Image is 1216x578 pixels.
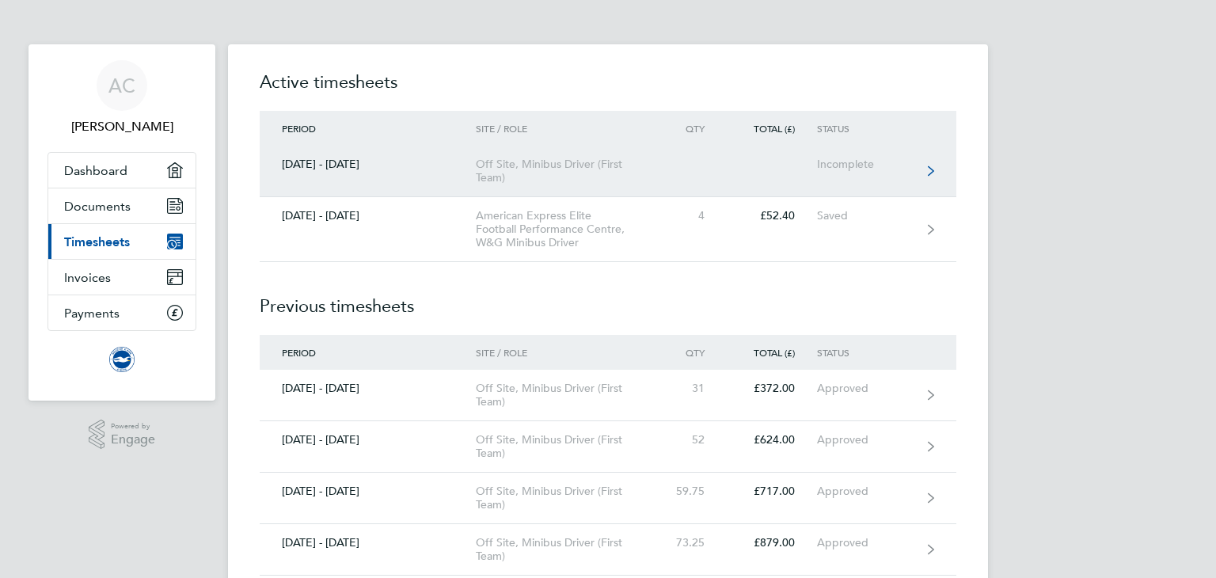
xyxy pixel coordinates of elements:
span: Timesheets [64,234,130,249]
div: Off Site, Minibus Driver (First Team) [476,382,657,409]
span: Period [282,122,316,135]
div: Off Site, Minibus Driver (First Team) [476,158,657,184]
a: AC[PERSON_NAME] [47,60,196,136]
span: Andrew Cashman [47,117,196,136]
a: [DATE] - [DATE]American Express Elite Football Performance Centre, W&G Minibus Driver4£52.40Saved [260,197,956,262]
a: [DATE] - [DATE]Off Site, Minibus Driver (First Team)31£372.00Approved [260,370,956,421]
h2: Previous timesheets [260,262,956,335]
a: Documents [48,188,196,223]
div: [DATE] - [DATE] [260,485,476,498]
div: £52.40 [727,209,817,222]
a: [DATE] - [DATE]Off Site, Minibus Driver (First Team)59.75£717.00Approved [260,473,956,524]
div: Site / Role [476,123,657,134]
div: American Express Elite Football Performance Centre, W&G Minibus Driver [476,209,657,249]
div: Approved [817,433,914,447]
div: Saved [817,209,914,222]
h2: Active timesheets [260,70,956,111]
div: Status [817,123,914,134]
div: Off Site, Minibus Driver (First Team) [476,536,657,563]
div: [DATE] - [DATE] [260,158,476,171]
div: Status [817,347,914,358]
a: [DATE] - [DATE]Off Site, Minibus Driver (First Team)52£624.00Approved [260,421,956,473]
div: Incomplete [817,158,914,171]
div: £624.00 [727,433,817,447]
div: [DATE] - [DATE] [260,536,476,549]
a: Dashboard [48,153,196,188]
span: Dashboard [64,163,127,178]
div: 59.75 [657,485,727,498]
span: Payments [64,306,120,321]
div: [DATE] - [DATE] [260,382,476,395]
span: Period [282,346,316,359]
div: Off Site, Minibus Driver (First Team) [476,485,657,511]
a: Timesheets [48,224,196,259]
div: £879.00 [727,536,817,549]
div: Approved [817,536,914,549]
a: [DATE] - [DATE]Off Site, Minibus Driver (First Team)Incomplete [260,146,956,197]
a: Invoices [48,260,196,295]
div: Total (£) [727,347,817,358]
div: Approved [817,485,914,498]
a: Powered byEngage [89,420,156,450]
a: Payments [48,295,196,330]
img: brightonandhovealbion-logo-retina.png [109,347,135,372]
div: Qty [657,347,727,358]
div: [DATE] - [DATE] [260,209,476,222]
span: Powered by [111,420,155,433]
div: 73.25 [657,536,727,549]
a: [DATE] - [DATE]Off Site, Minibus Driver (First Team)73.25£879.00Approved [260,524,956,576]
div: 52 [657,433,727,447]
div: 4 [657,209,727,222]
div: Qty [657,123,727,134]
span: Documents [64,199,131,214]
span: Invoices [64,270,111,285]
div: Total (£) [727,123,817,134]
span: Engage [111,433,155,447]
div: 31 [657,382,727,395]
a: Go to home page [47,347,196,372]
div: Site / Role [476,347,657,358]
div: [DATE] - [DATE] [260,433,476,447]
div: Off Site, Minibus Driver (First Team) [476,433,657,460]
div: Approved [817,382,914,395]
nav: Main navigation [28,44,215,401]
div: £372.00 [727,382,817,395]
span: AC [108,75,135,96]
div: £717.00 [727,485,817,498]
